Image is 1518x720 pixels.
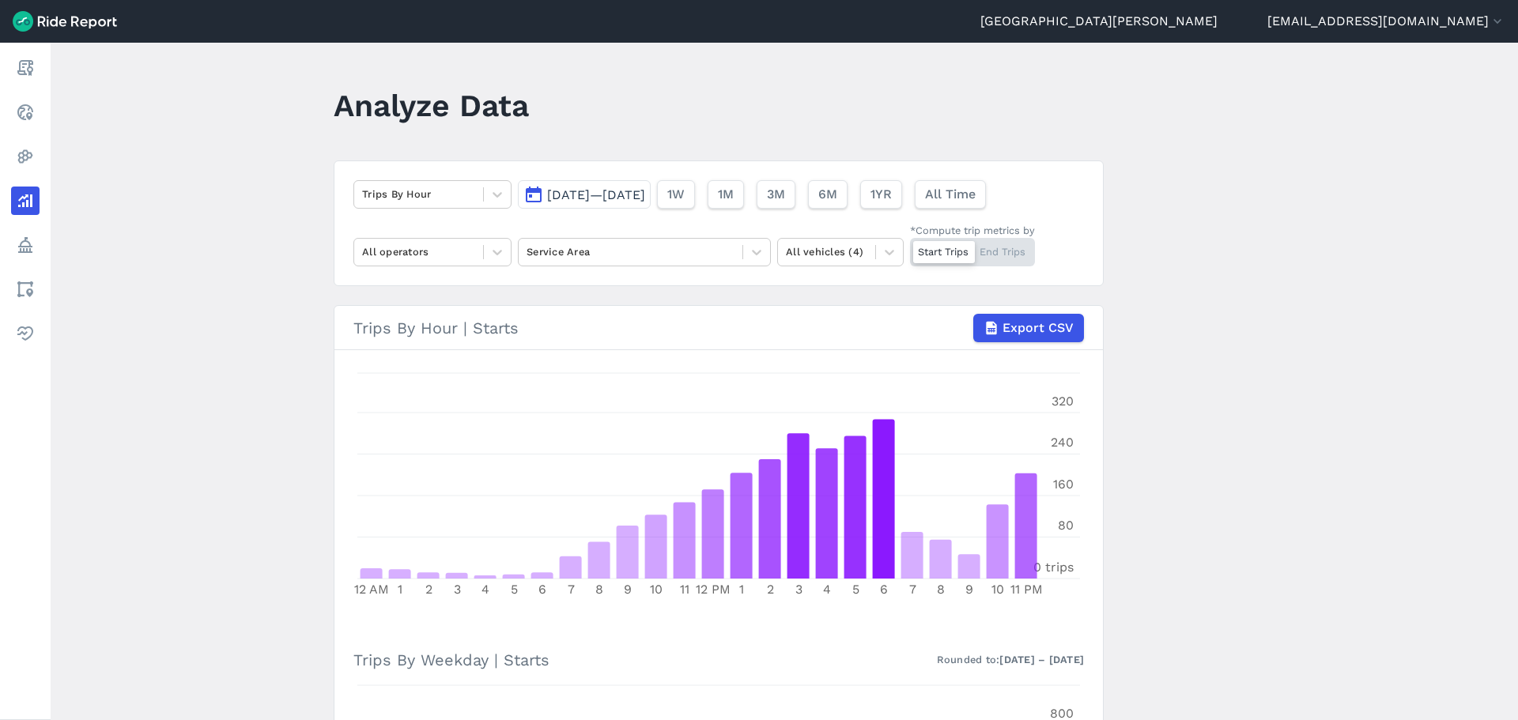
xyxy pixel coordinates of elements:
span: 3M [767,185,785,204]
tspan: 10 [991,582,1004,597]
tspan: 0 trips [1033,560,1074,575]
tspan: 3 [795,582,802,597]
tspan: 7 [568,582,575,597]
tspan: 160 [1053,477,1074,492]
button: [DATE]—[DATE] [518,180,651,209]
a: Areas [11,275,40,303]
tspan: 9 [624,582,632,597]
div: Trips By Hour | Starts [353,314,1084,342]
tspan: 10 [650,582,663,597]
tspan: 6 [880,582,888,597]
tspan: 4 [823,582,831,597]
tspan: 6 [538,582,546,597]
tspan: 12 AM [354,582,389,597]
button: [EMAIL_ADDRESS][DOMAIN_NAME] [1267,12,1505,31]
tspan: 5 [511,582,518,597]
tspan: 2 [767,582,774,597]
span: All Time [925,185,976,204]
a: Heatmaps [11,142,40,171]
span: [DATE]—[DATE] [547,187,645,202]
span: 6M [818,185,837,204]
tspan: 240 [1051,435,1074,450]
div: *Compute trip metrics by [910,223,1035,238]
tspan: 3 [454,582,461,597]
a: Policy [11,231,40,259]
a: Health [11,319,40,348]
button: 6M [808,180,848,209]
tspan: 8 [595,582,603,597]
button: 3M [757,180,795,209]
tspan: 7 [909,582,916,597]
button: All Time [915,180,986,209]
a: Report [11,54,40,82]
tspan: 9 [965,582,973,597]
tspan: 5 [852,582,859,597]
button: 1M [708,180,744,209]
span: 1YR [870,185,892,204]
span: Export CSV [1003,319,1074,337]
a: Analyze [11,187,40,215]
strong: [DATE] – [DATE] [999,654,1084,665]
tspan: 2 [425,582,432,597]
span: 1W [667,185,685,204]
tspan: 11 PM [1010,582,1043,597]
tspan: 11 [680,582,689,597]
tspan: 12 PM [696,582,731,597]
span: 1M [718,185,734,204]
tspan: 80 [1058,518,1074,533]
a: Realtime [11,98,40,126]
h3: Trips By Weekday | Starts [353,638,1084,681]
tspan: 1 [398,582,402,597]
img: Ride Report [13,11,117,32]
tspan: 1 [739,582,744,597]
tspan: 4 [481,582,489,597]
tspan: 320 [1052,394,1074,409]
button: Export CSV [973,314,1084,342]
button: 1W [657,180,695,209]
a: [GEOGRAPHIC_DATA][PERSON_NAME] [980,12,1218,31]
tspan: 8 [937,582,945,597]
button: 1YR [860,180,902,209]
div: Rounded to: [937,652,1085,667]
h1: Analyze Data [334,84,529,127]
